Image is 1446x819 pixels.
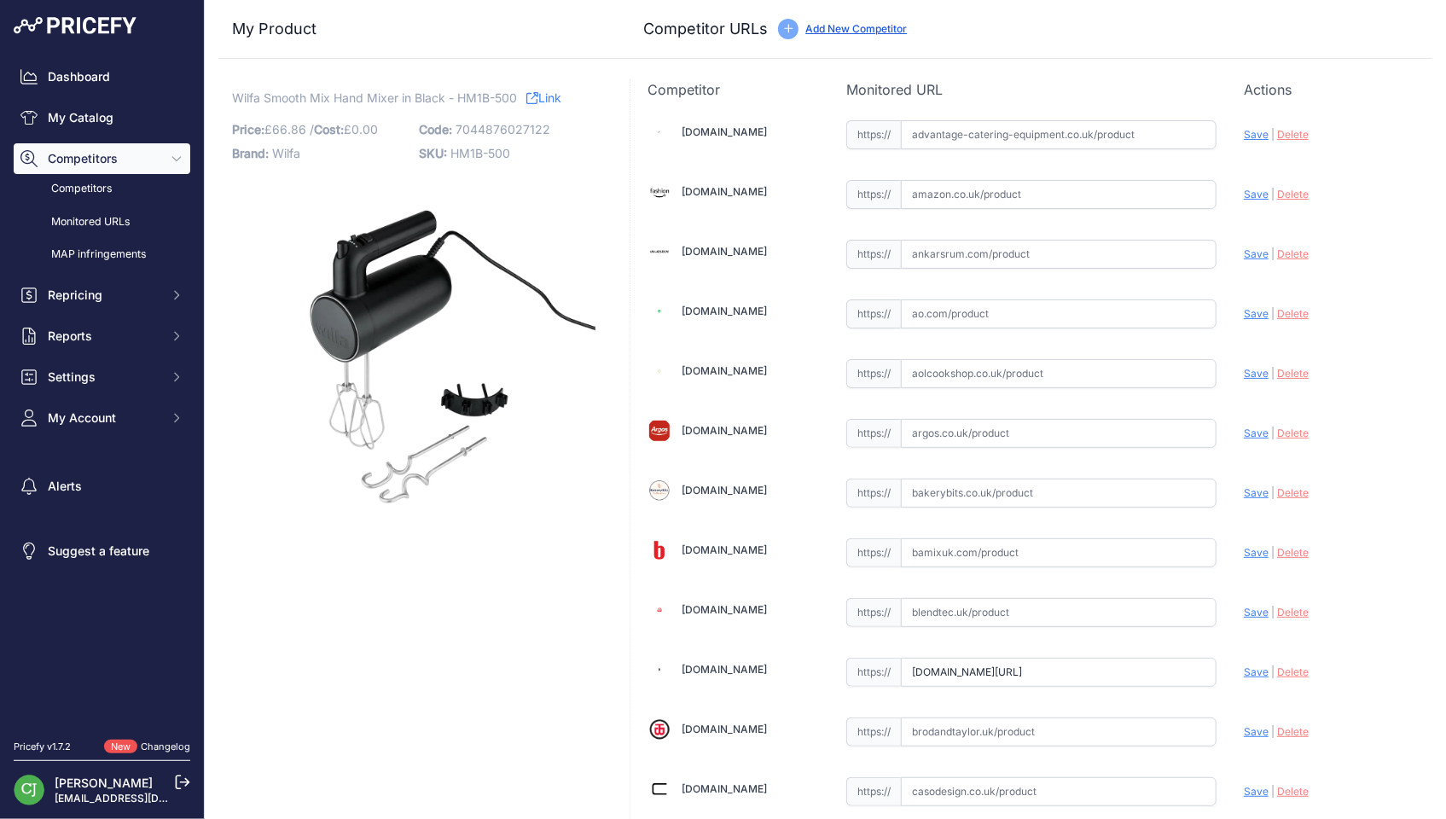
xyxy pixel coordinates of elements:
a: [PERSON_NAME] [55,775,153,790]
span: Save [1244,665,1269,678]
button: My Account [14,403,190,433]
a: Monitored URLs [14,207,190,237]
span: New [104,740,137,754]
span: Save [1244,427,1269,439]
span: SKU: [419,146,447,160]
span: 7044876027122 [456,122,550,136]
span: Save [1244,367,1269,380]
h3: Competitor URLs [643,17,768,41]
input: amazon.co.uk/product [901,180,1217,209]
a: Changelog [141,741,190,752]
span: Delete [1277,546,1309,559]
span: Settings [48,369,160,386]
span: Save [1244,725,1269,738]
span: | [1271,247,1275,260]
span: | [1271,606,1275,619]
span: Delete [1277,486,1309,499]
span: | [1271,725,1275,738]
span: https:// [846,598,901,627]
span: 0.00 [351,122,378,136]
span: Delete [1277,367,1309,380]
span: | [1271,665,1275,678]
div: Pricefy v1.7.2 [14,740,71,754]
a: [EMAIL_ADDRESS][DOMAIN_NAME] [55,792,233,804]
a: [DOMAIN_NAME] [682,543,767,556]
a: Link [526,87,561,108]
span: Save [1244,307,1269,320]
span: Delete [1277,665,1309,678]
p: £ [232,118,409,142]
span: Save [1244,247,1269,260]
span: https:// [846,299,901,328]
span: https:// [846,120,901,149]
span: https:// [846,717,901,746]
a: Dashboard [14,61,190,92]
span: | [1271,128,1275,141]
span: Delete [1277,606,1309,619]
input: boroughkitchen.com/product [901,658,1217,687]
span: | [1271,486,1275,499]
span: Delete [1277,307,1309,320]
span: Save [1244,785,1269,798]
input: aolcookshop.co.uk/product [901,359,1217,388]
input: bamixuk.com/product [901,538,1217,567]
span: Delete [1277,725,1309,738]
span: https:// [846,359,901,388]
p: Competitor [648,79,819,100]
input: ankarsrum.com/product [901,240,1217,269]
span: https:// [846,479,901,508]
span: Save [1244,188,1269,200]
a: [DOMAIN_NAME] [682,125,767,138]
a: [DOMAIN_NAME] [682,723,767,735]
button: Settings [14,362,190,392]
span: Wilfa Smooth Mix Hand Mixer in Black - HM1B-500 [232,87,517,108]
span: 66.86 [272,122,306,136]
img: Pricefy Logo [14,17,136,34]
input: casodesign.co.uk/product [901,777,1217,806]
input: argos.co.uk/product [901,419,1217,448]
span: https:// [846,240,901,269]
span: Cost: [314,122,344,136]
button: Reports [14,321,190,351]
span: HM1B-500 [450,146,510,160]
span: https:// [846,538,901,567]
span: My Account [48,409,160,427]
span: Save [1244,486,1269,499]
span: Delete [1277,785,1309,798]
span: Delete [1277,188,1309,200]
span: Wilfa [272,146,300,160]
button: Repricing [14,280,190,311]
span: https:// [846,419,901,448]
span: https:// [846,180,901,209]
input: brodandtaylor.uk/product [901,717,1217,746]
span: Code: [419,122,452,136]
span: Reports [48,328,160,345]
a: [DOMAIN_NAME] [682,782,767,795]
h3: My Product [232,17,595,41]
a: [DOMAIN_NAME] [682,663,767,676]
span: Delete [1277,128,1309,141]
input: blendtec.uk/product [901,598,1217,627]
a: [DOMAIN_NAME] [682,245,767,258]
span: | [1271,307,1275,320]
span: | [1271,546,1275,559]
input: advantage-catering-equipment.co.uk/product [901,120,1217,149]
a: Competitors [14,174,190,204]
input: bakerybits.co.uk/product [901,479,1217,508]
span: Save [1244,606,1269,619]
a: [DOMAIN_NAME] [682,305,767,317]
a: [DOMAIN_NAME] [682,484,767,497]
span: Competitors [48,150,160,167]
span: / £ [310,122,378,136]
span: https:// [846,658,901,687]
a: MAP infringements [14,240,190,270]
a: [DOMAIN_NAME] [682,364,767,377]
a: Suggest a feature [14,536,190,566]
input: ao.com/product [901,299,1217,328]
span: | [1271,427,1275,439]
p: Actions [1244,79,1415,100]
span: | [1271,188,1275,200]
span: Delete [1277,247,1309,260]
a: Add New Competitor [805,22,907,35]
span: Save [1244,546,1269,559]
